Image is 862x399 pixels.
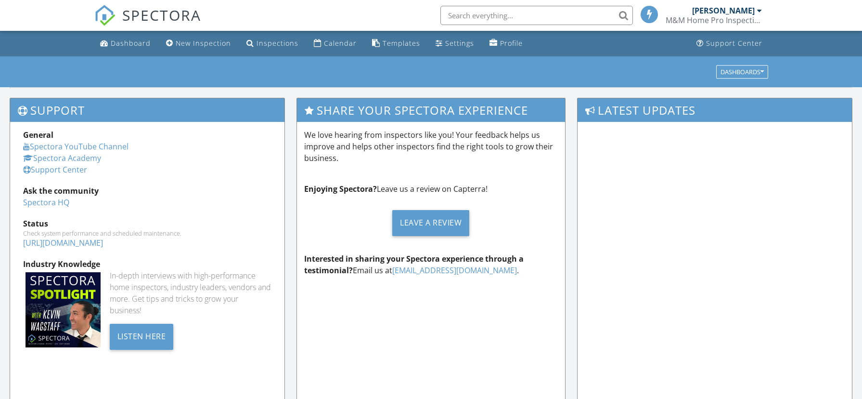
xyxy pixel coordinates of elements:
div: [PERSON_NAME] [692,6,755,15]
div: Settings [445,39,474,48]
p: We love hearing from inspectors like you! Your feedback helps us improve and helps other inspecto... [304,129,558,164]
div: Profile [500,39,523,48]
a: Spectora HQ [23,197,69,208]
a: Inspections [243,35,302,53]
div: Listen Here [110,324,174,350]
div: Status [23,218,271,229]
div: Industry Knowledge [23,258,271,270]
div: Support Center [706,39,762,48]
a: [EMAIL_ADDRESS][DOMAIN_NAME] [392,265,517,276]
a: Spectora YouTube Channel [23,141,129,152]
a: Templates [368,35,424,53]
a: Settings [432,35,478,53]
div: In-depth interviews with high-performance home inspectors, industry leaders, vendors and more. Ge... [110,270,271,316]
strong: Enjoying Spectora? [304,184,377,194]
div: Check system performance and scheduled maintenance. [23,229,271,237]
h3: Support [10,98,284,122]
a: Spectora Academy [23,153,101,163]
span: SPECTORA [122,5,201,25]
h3: Latest Updates [578,98,852,122]
a: Support Center [23,164,87,175]
strong: General [23,130,53,140]
a: Profile [486,35,527,53]
a: [URL][DOMAIN_NAME] [23,238,103,248]
a: Calendar [310,35,360,53]
div: Dashboards [720,68,764,75]
h3: Share Your Spectora Experience [297,98,566,122]
a: Support Center [693,35,766,53]
strong: Interested in sharing your Spectora experience through a testimonial? [304,253,524,276]
div: Dashboard [111,39,151,48]
div: Leave a Review [392,210,469,236]
p: Email us at . [304,253,558,276]
div: Ask the community [23,185,271,197]
a: Leave a Review [304,202,558,243]
div: New Inspection [176,39,231,48]
a: Dashboard [96,35,154,53]
div: Inspections [257,39,298,48]
div: Calendar [324,39,357,48]
a: SPECTORA [94,13,201,33]
p: Leave us a review on Capterra! [304,183,558,195]
a: New Inspection [162,35,235,53]
a: Listen Here [110,331,174,341]
input: Search everything... [440,6,633,25]
img: Spectoraspolightmain [26,272,101,347]
button: Dashboards [716,65,768,79]
div: M&M Home Pro Inspections, PLLC [666,15,762,25]
div: Templates [383,39,420,48]
img: The Best Home Inspection Software - Spectora [94,5,116,26]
